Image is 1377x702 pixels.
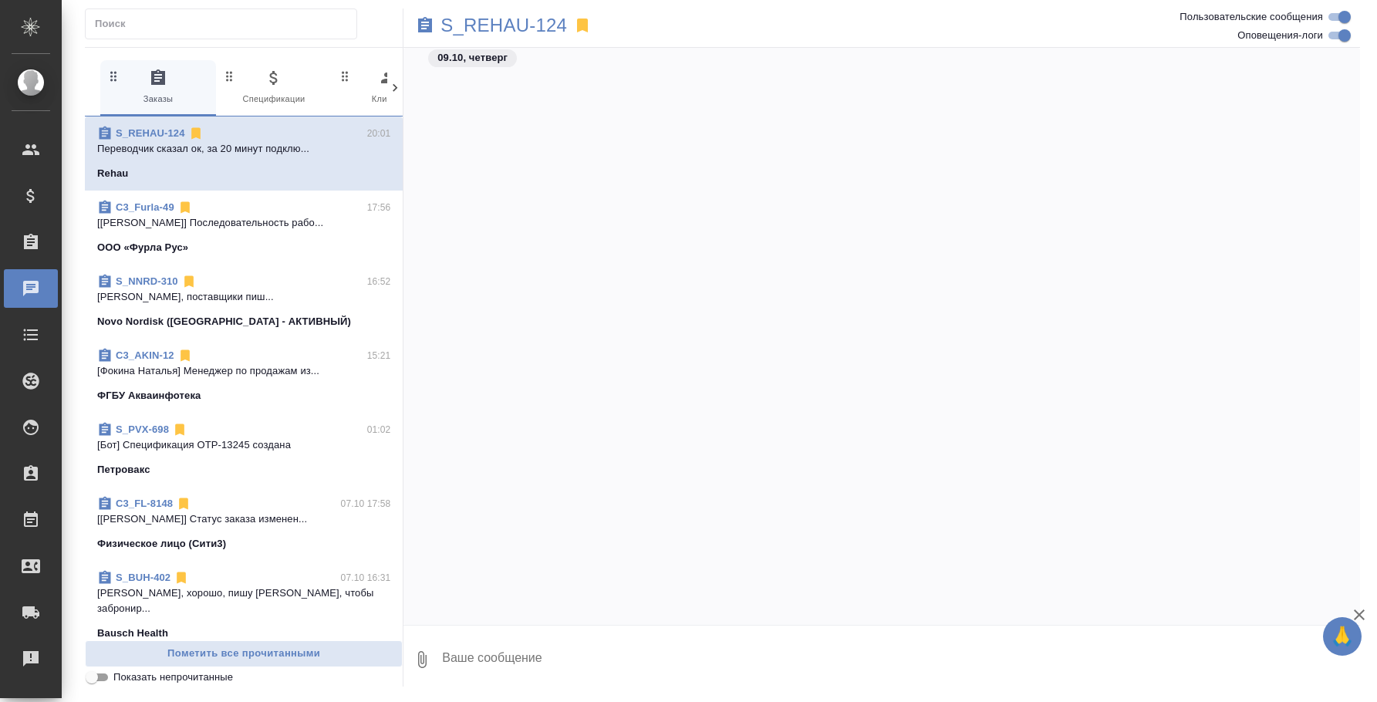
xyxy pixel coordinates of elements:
[85,339,403,413] div: C3_AKIN-1215:21[Фокина Наталья] Менеджер по продажам из...ФГБУ Акваинфотека
[97,536,226,552] p: Физическое лицо (Сити3)
[367,126,391,141] p: 20:01
[97,626,168,641] p: Bausch Health
[116,127,185,139] a: S_REHAU-124
[1180,9,1323,25] span: Пользовательские сообщения
[97,437,390,453] p: [Бот] Спецификация OTP-13245 создана
[95,13,356,35] input: Поиск
[113,670,233,685] span: Показать непрочитанные
[97,388,201,403] p: ФГБУ Акваинфотека
[222,69,326,106] span: Спецификации
[440,18,567,33] a: S_REHAU-124
[85,487,403,561] div: C3_FL-814807.10 17:58[[PERSON_NAME]] Статус заказа изменен...Физическое лицо (Сити3)
[116,349,174,361] a: C3_AKIN-12
[116,424,169,435] a: S_PVX-698
[367,422,391,437] p: 01:02
[1329,620,1355,653] span: 🙏
[116,201,174,213] a: C3_Furla-49
[177,348,193,363] svg: Отписаться
[341,570,391,586] p: 07.10 16:31
[437,50,508,66] p: 09.10, четверг
[97,586,390,616] p: [PERSON_NAME], хорошо, пишу [PERSON_NAME], чтобы забронир...
[85,191,403,265] div: C3_Furla-4917:56[[PERSON_NAME]] Последовательность рабо...ООО «Фурла Рус»
[116,572,170,583] a: S_BUH-402
[181,274,197,289] svg: Отписаться
[1237,28,1323,43] span: Оповещения-логи
[85,640,403,667] button: Пометить все прочитанными
[97,240,188,255] p: ООО «Фурла Рус»
[97,141,390,157] p: Переводчик сказал ок, за 20 минут подклю...
[85,116,403,191] div: S_REHAU-12420:01Переводчик сказал ок, за 20 минут подклю...Rehau
[85,413,403,487] div: S_PVX-69801:02[Бот] Спецификация OTP-13245 созданаПетровакс
[97,462,150,478] p: Петровакс
[177,200,193,215] svg: Отписаться
[106,69,121,83] svg: Зажми и перетащи, чтобы поменять порядок вкладок
[85,561,403,650] div: S_BUH-40207.10 16:31[PERSON_NAME], хорошо, пишу [PERSON_NAME], чтобы забронир...Bausch Health
[97,511,390,527] p: [[PERSON_NAME]] Статус заказа изменен...
[367,200,391,215] p: 17:56
[188,126,204,141] svg: Отписаться
[97,314,351,329] p: Novo Nordisk ([GEOGRAPHIC_DATA] - АКТИВНЫЙ)
[367,348,391,363] p: 15:21
[116,275,178,287] a: S_NNRD-310
[106,69,210,106] span: Заказы
[367,274,391,289] p: 16:52
[172,422,187,437] svg: Отписаться
[176,496,191,511] svg: Отписаться
[174,570,189,586] svg: Отписаться
[97,289,390,305] p: [PERSON_NAME], поставщики пиш...
[85,265,403,339] div: S_NNRD-31016:52[PERSON_NAME], поставщики пиш...Novo Nordisk ([GEOGRAPHIC_DATA] - АКТИВНЫЙ)
[1323,617,1362,656] button: 🙏
[93,645,394,663] span: Пометить все прочитанными
[338,69,353,83] svg: Зажми и перетащи, чтобы поменять порядок вкладок
[116,498,173,509] a: C3_FL-8148
[97,166,128,181] p: Rehau
[338,69,441,106] span: Клиенты
[97,363,390,379] p: [Фокина Наталья] Менеджер по продажам из...
[341,496,391,511] p: 07.10 17:58
[222,69,237,83] svg: Зажми и перетащи, чтобы поменять порядок вкладок
[97,215,390,231] p: [[PERSON_NAME]] Последовательность рабо...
